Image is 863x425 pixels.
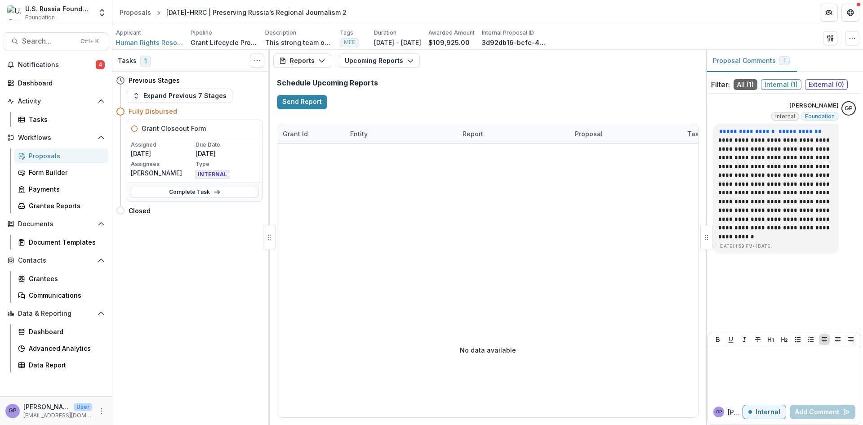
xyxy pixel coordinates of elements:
[129,206,151,215] h4: Closed
[428,38,470,47] p: $109,925.00
[14,288,108,303] a: Communications
[7,5,22,20] img: U.S. Russia Foundation
[428,29,475,37] p: Awarded Amount
[14,358,108,372] a: Data Report
[718,243,833,250] p: [DATE] 1:59 PM • [DATE]
[127,89,232,103] button: Expand Previous 7 Stages
[569,124,682,143] div: Proposal
[4,306,108,321] button: Open Data & Reporting
[29,151,101,161] div: Proposals
[96,406,107,416] button: More
[18,78,101,88] div: Dashboard
[14,165,108,180] a: Form Builder
[29,274,101,283] div: Grantees
[682,129,739,139] div: Task Assignee
[4,32,108,50] button: Search...
[4,130,108,145] button: Open Workflows
[832,334,843,345] button: Align Center
[140,56,151,67] span: 1
[116,38,183,47] a: Human Rights Resource Center
[712,334,723,345] button: Bold
[29,168,101,177] div: Form Builder
[29,201,101,210] div: Grantee Reports
[277,95,327,109] button: Send Report
[196,149,258,158] p: [DATE]
[142,124,206,133] h5: Grant Closeout Form
[29,344,101,353] div: Advanced Analytics
[14,182,108,197] a: Payments
[682,124,749,143] div: Task Assignee
[250,54,264,68] button: Toggle View Cancelled Tasks
[18,257,94,264] span: Contacts
[805,79,848,90] span: External ( 0 )
[116,6,155,19] a: Proposals
[96,4,108,22] button: Open entity switcher
[25,4,92,13] div: U.S. Russia Foundation
[345,124,457,143] div: Entity
[29,184,101,194] div: Payments
[374,38,421,47] p: [DATE] - [DATE]
[775,113,795,120] span: Internal
[779,334,790,345] button: Heading 2
[457,129,489,139] div: Report
[765,334,776,345] button: Heading 1
[129,76,180,85] h4: Previous Stages
[265,38,333,47] p: This strong team of professionals (members of the Glasnost Defense Foundation along with experts ...
[18,98,94,105] span: Activity
[819,334,830,345] button: Align Left
[706,50,797,72] button: Proposal Comments
[820,4,838,22] button: Partners
[752,334,763,345] button: Strike
[756,408,780,416] p: Internal
[29,115,101,124] div: Tasks
[131,168,194,178] p: [PERSON_NAME]
[23,412,92,420] p: [EMAIL_ADDRESS][DOMAIN_NAME]
[265,29,296,37] p: Description
[14,112,108,127] a: Tasks
[29,360,101,370] div: Data Report
[18,134,94,142] span: Workflows
[345,129,373,139] div: Entity
[482,38,549,47] p: 3d92db16-bcfc-4a51-a049-7f35d21c3b56
[4,253,108,268] button: Open Contacts
[196,170,229,179] span: INTERNAL
[339,54,420,68] button: Upcoming Reports
[805,113,835,120] span: Foundation
[845,334,856,345] button: Align Right
[25,13,55,22] span: Foundation
[23,402,70,412] p: [PERSON_NAME]
[29,237,101,247] div: Document Templates
[196,141,258,149] p: Due Date
[96,60,105,69] span: 4
[845,106,853,112] div: Gennady Podolny
[277,124,345,143] div: Grant Id
[340,29,353,37] p: Tags
[792,334,803,345] button: Bullet List
[14,198,108,213] a: Grantee Reports
[4,217,108,231] button: Open Documents
[18,310,94,318] span: Data & Reporting
[805,334,816,345] button: Ordered List
[131,149,194,158] p: [DATE]
[460,345,516,355] p: No data available
[789,101,839,110] p: [PERSON_NAME]
[743,405,786,419] button: Internal
[29,327,101,336] div: Dashboard
[4,76,108,90] a: Dashboard
[118,57,137,65] h3: Tasks
[22,37,75,45] span: Search...
[131,141,194,149] p: Assigned
[29,291,101,300] div: Communications
[4,94,108,108] button: Open Activity
[166,8,347,17] div: [DATE]-HRRC | Preserving Russia’s Regional Journalism 2
[482,29,534,37] p: Internal Proposal ID
[116,6,350,19] nav: breadcrumb
[734,79,757,90] span: All ( 1 )
[14,324,108,339] a: Dashboard
[74,403,92,411] p: User
[783,58,786,64] span: 1
[761,79,801,90] span: Internal ( 1 )
[457,124,569,143] div: Report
